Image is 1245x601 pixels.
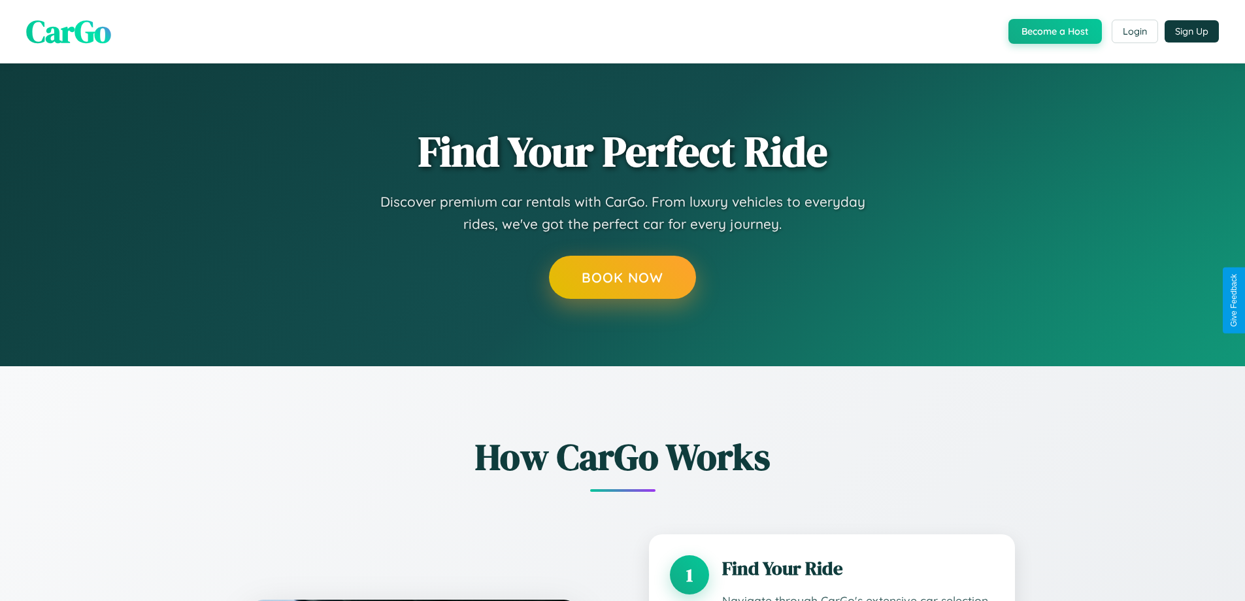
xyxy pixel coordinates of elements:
[1165,20,1219,43] button: Sign Up
[231,432,1015,482] h2: How CarGo Works
[722,555,994,581] h3: Find Your Ride
[549,256,696,299] button: Book Now
[1112,20,1158,43] button: Login
[670,555,709,594] div: 1
[1229,274,1238,327] div: Give Feedback
[26,10,111,53] span: CarGo
[361,191,884,235] p: Discover premium car rentals with CarGo. From luxury vehicles to everyday rides, we've got the pe...
[418,129,827,175] h1: Find Your Perfect Ride
[1008,19,1102,44] button: Become a Host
